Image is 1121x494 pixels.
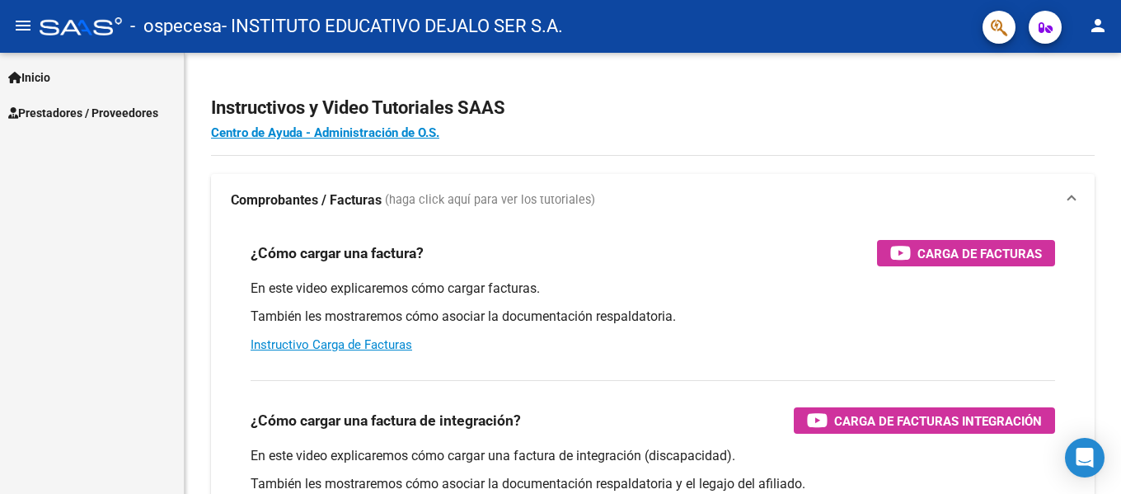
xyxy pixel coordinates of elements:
[211,174,1095,227] mat-expansion-panel-header: Comprobantes / Facturas (haga click aquí para ver los tutoriales)
[385,191,595,209] span: (haga click aquí para ver los tutoriales)
[222,8,563,45] span: - INSTITUTO EDUCATIVO DEJALO SER S.A.
[231,191,382,209] strong: Comprobantes / Facturas
[211,125,439,140] a: Centro de Ayuda - Administración de O.S.
[130,8,222,45] span: - ospecesa
[13,16,33,35] mat-icon: menu
[8,104,158,122] span: Prestadores / Proveedores
[1088,16,1108,35] mat-icon: person
[251,337,412,352] a: Instructivo Carga de Facturas
[834,411,1042,431] span: Carga de Facturas Integración
[251,475,1055,493] p: También les mostraremos cómo asociar la documentación respaldatoria y el legajo del afiliado.
[917,243,1042,264] span: Carga de Facturas
[211,92,1095,124] h2: Instructivos y Video Tutoriales SAAS
[251,447,1055,465] p: En este video explicaremos cómo cargar una factura de integración (discapacidad).
[877,240,1055,266] button: Carga de Facturas
[1065,438,1105,478] div: Open Intercom Messenger
[251,280,1055,298] p: En este video explicaremos cómo cargar facturas.
[251,409,521,432] h3: ¿Cómo cargar una factura de integración?
[8,68,50,87] span: Inicio
[251,308,1055,326] p: También les mostraremos cómo asociar la documentación respaldatoria.
[794,407,1055,434] button: Carga de Facturas Integración
[251,242,424,265] h3: ¿Cómo cargar una factura?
